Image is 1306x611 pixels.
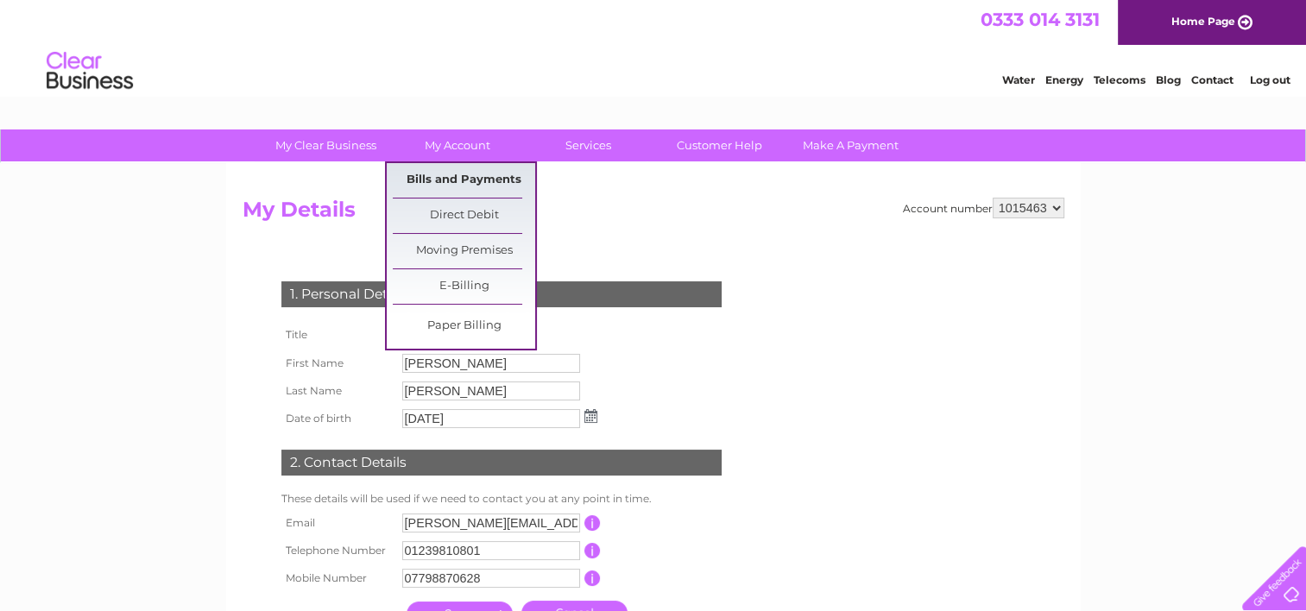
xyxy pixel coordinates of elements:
[584,543,601,558] input: Information
[1156,73,1181,86] a: Blog
[255,129,397,161] a: My Clear Business
[584,570,601,586] input: Information
[246,9,1062,84] div: Clear Business is a trading name of Verastar Limited (registered in [GEOGRAPHIC_DATA] No. 3667643...
[277,320,398,350] th: Title
[517,129,659,161] a: Services
[281,281,722,307] div: 1. Personal Details
[393,198,535,233] a: Direct Debit
[277,350,398,377] th: First Name
[277,405,398,432] th: Date of birth
[1002,73,1035,86] a: Water
[277,509,398,537] th: Email
[1249,73,1290,86] a: Log out
[584,409,597,423] img: ...
[393,234,535,268] a: Moving Premises
[393,163,535,198] a: Bills and Payments
[1094,73,1145,86] a: Telecoms
[1045,73,1083,86] a: Energy
[277,377,398,405] th: Last Name
[903,198,1064,218] div: Account number
[277,537,398,564] th: Telephone Number
[779,129,922,161] a: Make A Payment
[243,198,1064,230] h2: My Details
[277,488,726,509] td: These details will be used if we need to contact you at any point in time.
[981,9,1100,30] a: 0333 014 3131
[277,564,398,592] th: Mobile Number
[393,309,535,343] a: Paper Billing
[648,129,791,161] a: Customer Help
[584,515,601,531] input: Information
[46,45,134,98] img: logo.png
[281,450,722,476] div: 2. Contact Details
[393,269,535,304] a: E-Billing
[386,129,528,161] a: My Account
[1191,73,1233,86] a: Contact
